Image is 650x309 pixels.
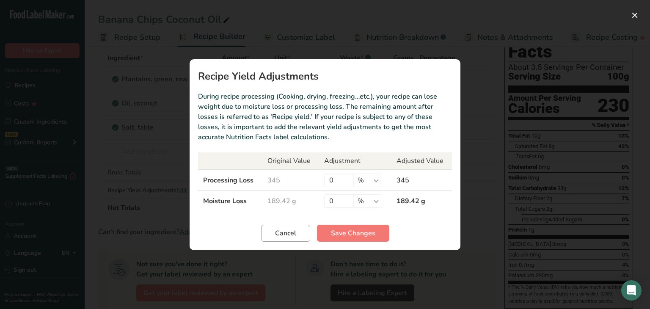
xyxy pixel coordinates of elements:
td: 345 [262,170,319,191]
p: During recipe processing (Cooking, drying, freezing…etc.), your recipe can lose weight due to moi... [198,91,452,142]
button: Cancel [261,225,310,242]
td: 345 [391,170,452,191]
td: Processing Loss [198,170,262,191]
div: Open Intercom Messenger [621,280,642,301]
td: 189.42 g [391,190,452,211]
span: Save Changes [331,228,375,238]
h1: Recipe Yield Adjustments [198,71,452,81]
td: Moisture Loss [198,190,262,211]
button: Save Changes [317,225,389,242]
th: Original Value [262,152,319,170]
td: 189.42 g [262,190,319,211]
th: Adjusted Value [391,152,452,170]
th: Adjustment [319,152,391,170]
span: Cancel [275,228,296,238]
